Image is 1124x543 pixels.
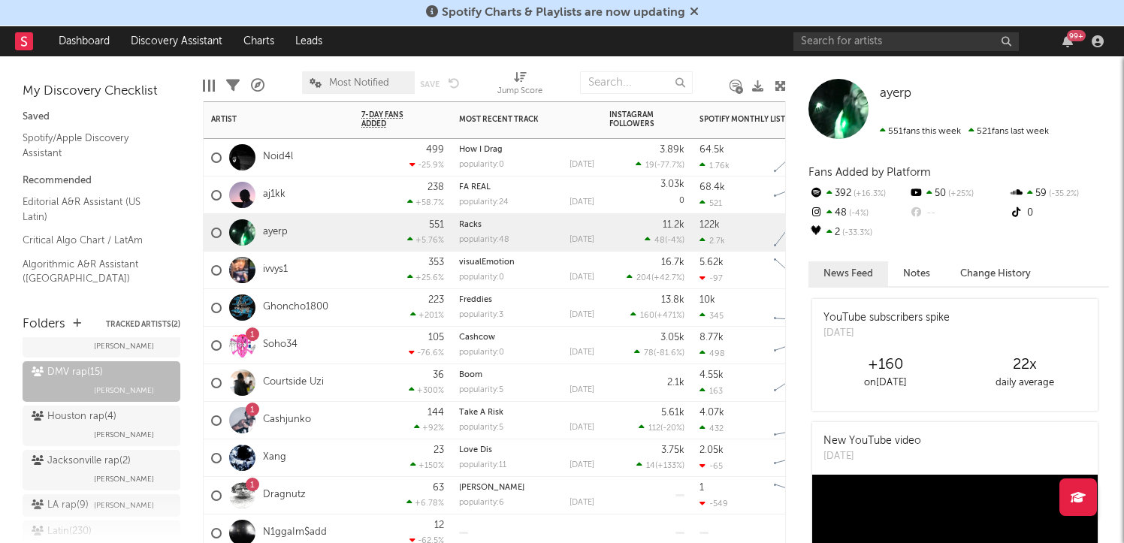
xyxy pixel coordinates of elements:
[428,258,444,267] div: 353
[880,127,1049,136] span: 521 fans last week
[459,296,594,304] div: Freddies
[434,445,444,455] div: 23
[1067,30,1086,41] div: 99 +
[459,484,524,492] a: [PERSON_NAME]
[120,26,233,56] a: Discovery Assistant
[23,494,180,517] a: LA rap(9)[PERSON_NAME]
[609,176,684,213] div: 0
[699,161,730,170] div: 1.76k
[699,445,724,455] div: 2.05k
[410,310,444,320] div: +201 %
[699,311,724,321] div: 345
[908,184,1008,204] div: 50
[946,190,974,198] span: +25 %
[654,274,682,282] span: +42.7 %
[880,87,911,100] span: ayerp
[699,348,725,358] div: 498
[699,273,723,283] div: -97
[660,145,684,155] div: 3.89k
[94,496,154,514] span: [PERSON_NAME]
[409,160,444,170] div: -25.9 %
[699,483,704,493] div: 1
[459,446,594,454] div: Love Dis
[459,258,515,267] a: visualEmotion
[808,261,888,286] button: News Feed
[94,470,154,488] span: [PERSON_NAME]
[442,7,685,19] span: Spotify Charts & Playlists are now updating
[459,484,594,492] div: Rollie
[816,356,955,374] div: +160
[823,326,950,341] div: [DATE]
[823,433,921,449] div: New YouTube video
[851,190,886,198] span: +16.3 %
[407,235,444,245] div: +5.76 %
[459,371,594,379] div: Boom
[699,370,724,380] div: 4.55k
[459,183,491,192] a: FA REAL
[767,252,835,289] svg: Chart title
[23,317,180,357] a: Detroit rap(2)[PERSON_NAME]
[699,408,724,418] div: 4.07k
[1009,184,1109,204] div: 59
[263,151,293,164] a: Noid4l
[570,424,594,432] div: [DATE]
[636,274,651,282] span: 204
[459,409,594,417] div: Take A Risk
[414,423,444,433] div: +92 %
[23,450,180,490] a: Jacksonville rap(2)[PERSON_NAME]
[459,115,572,124] div: Most Recent Track
[609,110,662,128] div: Instagram Followers
[627,273,684,282] div: ( )
[570,311,594,319] div: [DATE]
[570,386,594,394] div: [DATE]
[955,374,1094,392] div: daily average
[1062,35,1073,47] button: 99+
[699,198,722,208] div: 521
[428,183,444,192] div: 238
[955,356,1094,374] div: 22 x
[767,289,835,327] svg: Chart title
[657,462,682,470] span: +133 %
[808,167,931,178] span: Fans Added by Platform
[570,273,594,282] div: [DATE]
[497,64,542,107] div: Jump Score
[459,499,504,507] div: popularity: 6
[23,130,165,161] a: Spotify/Apple Discovery Assistant
[233,26,285,56] a: Charts
[434,520,444,530] div: 12
[570,461,594,469] div: [DATE]
[630,310,684,320] div: ( )
[251,64,264,107] div: A&R Pipeline
[285,26,333,56] a: Leads
[570,236,594,244] div: [DATE]
[661,408,684,418] div: 5.61k
[263,414,311,427] a: Cashjunko
[459,183,594,192] div: FA REAL
[699,220,720,230] div: 122k
[699,461,723,471] div: -65
[32,364,103,382] div: DMV rap ( 15 )
[94,337,154,355] span: [PERSON_NAME]
[263,226,288,239] a: ayerp
[699,258,724,267] div: 5.62k
[23,361,180,402] a: DMV rap(15)[PERSON_NAME]
[263,264,288,276] a: ivvys1
[660,179,684,189] div: 3.03k
[808,223,908,243] div: 2
[226,64,240,107] div: Filters
[663,424,682,433] span: -20 %
[699,183,725,192] div: 68.4k
[263,489,306,502] a: Dragnutz
[699,236,725,246] div: 2.7k
[767,214,835,252] svg: Chart title
[908,204,1008,223] div: --
[459,386,503,394] div: popularity: 5
[945,261,1046,286] button: Change History
[459,221,482,229] a: Racks
[459,146,594,154] div: How I Drag
[570,161,594,169] div: [DATE]
[23,83,180,101] div: My Discovery Checklist
[767,139,835,176] svg: Chart title
[48,26,120,56] a: Dashboard
[570,198,594,207] div: [DATE]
